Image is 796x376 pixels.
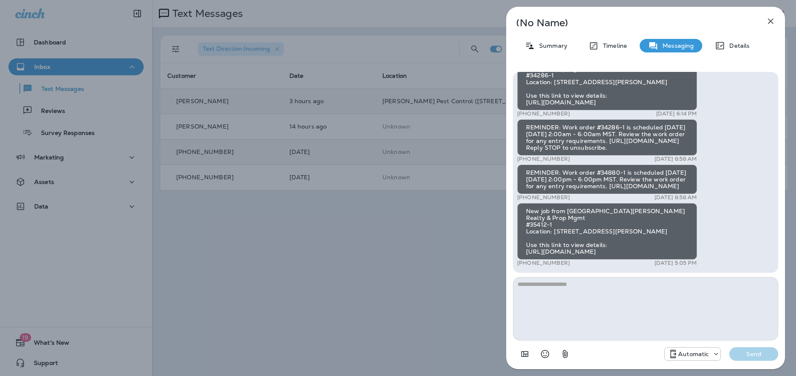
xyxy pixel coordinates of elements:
[654,194,697,201] p: [DATE] 8:58 AM
[516,346,533,362] button: Add in a premade template
[725,42,750,49] p: Details
[654,156,697,162] p: [DATE] 8:58 AM
[656,110,697,117] p: [DATE] 6:14 PM
[599,42,627,49] p: Timeline
[517,165,697,194] div: REMINDER: Work order #34880-1 is scheduled [DATE] [DATE] 2:00pm - 6:00pm MST. Review the work ord...
[537,346,553,362] button: Select an emoji
[517,156,570,162] p: [PHONE_NUMBER]
[516,19,747,26] p: (No Name)
[517,203,697,260] div: New job from [GEOGRAPHIC_DATA][PERSON_NAME] Realty & Prop Mgmt #35412-1 Location: [STREET_ADDRESS...
[535,42,567,49] p: Summary
[517,54,697,110] div: New job from [GEOGRAPHIC_DATA][PERSON_NAME] Realty & Prop Mgmt #34286-1 Location: [STREET_ADDRESS...
[678,351,709,357] p: Automatic
[517,194,570,201] p: [PHONE_NUMBER]
[654,260,697,266] p: [DATE] 5:05 PM
[517,119,697,156] div: REMINDER: Work order #34286-1 is scheduled [DATE] [DATE] 2:00am - 6:00am MST. Review the work ord...
[517,260,570,266] p: [PHONE_NUMBER]
[517,110,570,117] p: [PHONE_NUMBER]
[658,42,694,49] p: Messaging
